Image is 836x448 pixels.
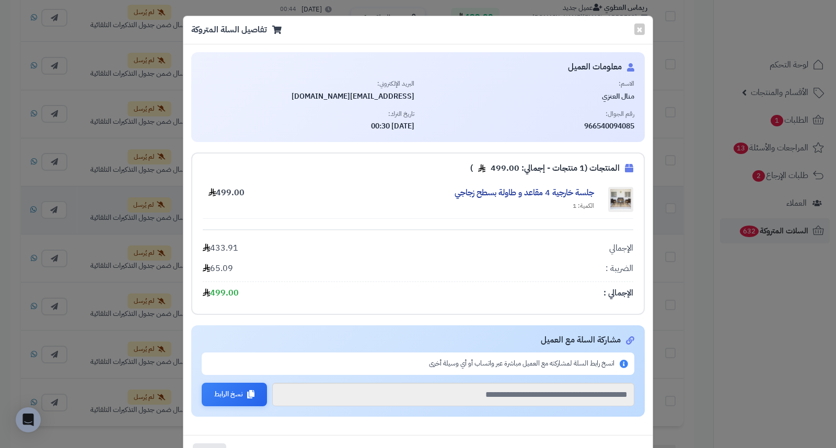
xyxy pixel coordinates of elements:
div: 499.00 [203,187,245,212]
div: الإجمالي [609,242,633,254]
h5: معلومات العميل [202,63,634,72]
button: × [634,23,645,35]
span: 1 [573,201,576,210]
div: الإجمالي : [603,287,633,299]
span: نسخ الرابط [214,390,243,399]
div: 433.91 [203,242,238,254]
span: تاريخ الترك: [202,110,414,119]
h4: تفاصيل السلة المتروكة [191,24,282,36]
div: الضريبة : [606,263,633,275]
span: رقم الجوال: [422,110,635,119]
span: [EMAIL_ADDRESS][DOMAIN_NAME] [202,91,414,102]
span: البريد الإلكتروني: [202,79,414,88]
div: 499.00 [203,287,239,299]
button: نسخ الرابط [202,383,267,406]
span: الاسم: [422,79,635,88]
div: Open Intercom Messenger [16,407,41,432]
span: الكمية: [578,201,594,210]
h5: المنتجات (1 منتجات - إجمالي: 499.00 ) [203,164,633,173]
img: جلسة خارجية 4 مقاعد و طاولة بسطح زجاجي [608,187,633,212]
span: 966540094085 [422,121,635,132]
p: انسخ رابط السلة لمشاركته مع العميل مباشرة عبر واتساب أو أي وسيلة أخرى [202,352,634,375]
a: جلسة خارجية 4 مقاعد و طاولة بسطح زجاجي [455,186,594,199]
h5: مشاركة السلة مع العميل [202,336,634,345]
span: منال العنزي [422,91,635,102]
div: 65.09 [203,263,233,275]
span: [DATE] 00:30 [202,121,414,132]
